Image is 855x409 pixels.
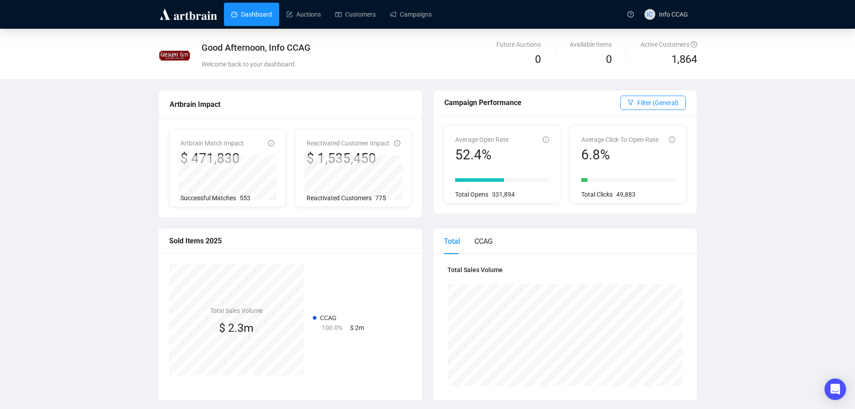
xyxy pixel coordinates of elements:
[581,191,613,198] span: Total Clicks
[824,378,846,400] div: Open Intercom Messenger
[390,3,432,26] a: Campaigns
[581,136,658,143] span: Average Click-To-Open-Rate
[231,3,272,26] a: Dashboard
[219,321,254,334] span: $ 2.3m
[669,136,675,143] span: info-circle
[268,140,274,146] span: info-circle
[307,194,372,202] span: Reactivated Customers
[322,324,342,331] span: 100.0%
[570,40,612,49] div: Available Items
[180,194,236,202] span: Successful Matches
[581,146,658,163] div: 6.8%
[375,194,386,202] span: 775
[170,99,411,110] div: Artbrain Impact
[158,7,219,22] img: logo
[620,96,686,110] button: Filter (General)
[335,3,376,26] a: Customers
[210,306,263,316] h4: Total Sales Volume
[606,53,612,66] span: 0
[447,265,683,275] h4: Total Sales Volume
[202,59,515,69] div: Welcome back to your dashboard.
[535,53,541,66] span: 0
[455,136,509,143] span: Average Open Rate
[180,150,244,167] div: $ 471,830
[240,194,250,202] span: 553
[320,314,337,321] span: CCAG
[640,41,697,48] span: Active Customers
[616,191,636,198] span: 49,883
[455,191,488,198] span: Total Opens
[474,236,493,247] div: CCAG
[659,11,688,18] span: Info CCAG
[647,9,653,19] span: IC
[286,3,321,26] a: Auctions
[627,11,634,18] span: question-circle
[202,41,515,54] div: Good Afternoon, Info CCAG
[543,136,549,143] span: info-circle
[691,41,697,48] span: question-circle
[627,99,634,106] span: filter
[307,140,390,147] span: Reactivated Customer Impact
[671,51,697,68] span: 1,864
[307,150,390,167] div: $ 1,535,450
[394,140,400,146] span: info-circle
[159,40,190,71] img: 5eda43be832cb40014bce98a.jpg
[492,191,515,198] span: 331,894
[180,140,244,147] span: Artbrain Match Impact
[169,235,412,246] div: Sold Items 2025
[444,97,620,108] div: Campaign Performance
[444,236,460,247] div: Total
[637,98,679,108] span: Filter (General)
[455,146,509,163] div: 52.4%
[496,40,541,49] div: Future Auctions
[350,324,364,331] span: $ 2m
